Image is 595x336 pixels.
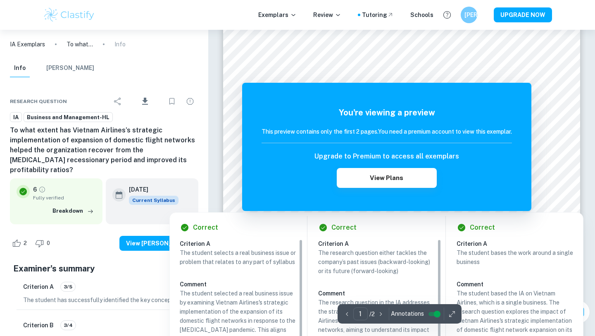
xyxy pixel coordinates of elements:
[10,98,67,105] span: Research question
[470,223,495,233] h6: Correct
[314,151,459,161] h6: Upgrade to Premium to access all exemplars
[33,194,96,202] span: Fully verified
[337,168,437,188] button: View Plans
[23,321,54,330] h6: Criterion B
[10,237,31,250] div: Like
[180,248,296,266] p: The student selects a real business issue or problem that relates to any part of syllabus
[10,112,22,122] a: IA
[33,185,37,194] p: 6
[461,7,477,23] button: [PERSON_NAME]
[262,106,512,119] h5: You're viewing a preview
[61,322,76,329] span: 3/4
[38,186,46,193] a: Grade fully verified
[42,239,55,247] span: 0
[457,280,573,289] h6: Comment
[24,113,112,122] span: Business and Management-HL
[494,7,552,22] button: UPGRADE NOW
[10,113,21,122] span: IA
[182,93,198,110] div: Report issue
[119,236,198,251] button: View [PERSON_NAME]
[10,40,45,49] a: IA Exemplars
[258,10,297,19] p: Exemplars
[262,127,512,136] h6: This preview contains only the first 2 pages. You need a premium account to view this exemplar.
[19,239,31,247] span: 2
[193,223,218,233] h6: Correct
[129,196,178,205] div: This exemplar is based on the current syllabus. Feel free to refer to it for inspiration/ideas wh...
[129,185,172,194] h6: [DATE]
[50,205,96,217] button: Breakdown
[318,289,435,298] h6: Comment
[129,196,178,205] span: Current Syllabus
[23,282,54,291] h6: Criterion A
[61,283,75,290] span: 3/5
[180,239,303,248] h6: Criterion A
[464,10,474,19] h6: [PERSON_NAME]
[109,93,126,110] div: Share
[391,310,424,318] span: Annotations
[318,239,441,248] h6: Criterion A
[331,223,357,233] h6: Correct
[10,125,198,175] h6: To what extent has Vietnam Airlines’s strategic implementation of expansion of domestic flight ne...
[457,239,580,248] h6: Criterion A
[24,112,113,122] a: Business and Management-HL
[164,93,180,110] div: Bookmark
[410,10,433,19] a: Schools
[440,8,454,22] button: Help and Feedback
[457,248,573,266] p: The student bases the work around a single business
[46,59,94,77] button: [PERSON_NAME]
[128,91,162,112] div: Download
[13,262,195,275] h5: Examiner's summary
[313,10,341,19] p: Review
[362,10,394,19] a: Tutoring
[114,40,126,49] p: Info
[10,59,30,77] button: Info
[23,295,185,305] p: The student has successfully identified the key concept of change in their Internal Assessment ([...
[369,310,375,319] p: / 2
[180,280,296,289] h6: Comment
[43,7,95,23] img: Clastify logo
[67,40,93,49] p: To what extent has Vietnam Airlines’s strategic implementation of expansion of domestic flight ne...
[33,237,55,250] div: Dislike
[318,248,435,276] p: The research question either tackles the company’s past issues (backward-looking) or its future (...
